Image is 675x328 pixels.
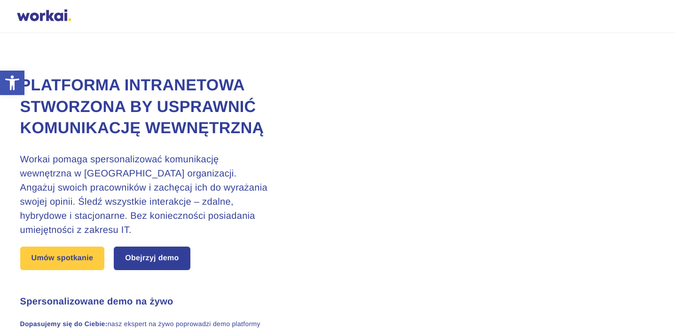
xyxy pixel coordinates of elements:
[20,247,105,270] a: Umów spotkanie
[114,247,190,270] a: Obejrzyj demo
[20,75,268,140] h1: Platforma intranetowa stworzona by usprawnić komunikację wewnętrzną
[20,320,108,328] strong: Dopasujemy się do Ciebie:
[20,296,173,307] strong: Spersonalizowane demo na żywo
[20,152,268,237] h3: Workai pomaga spersonalizować komunikację wewnętrzna w [GEOGRAPHIC_DATA] organizacji. Angażuj swo...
